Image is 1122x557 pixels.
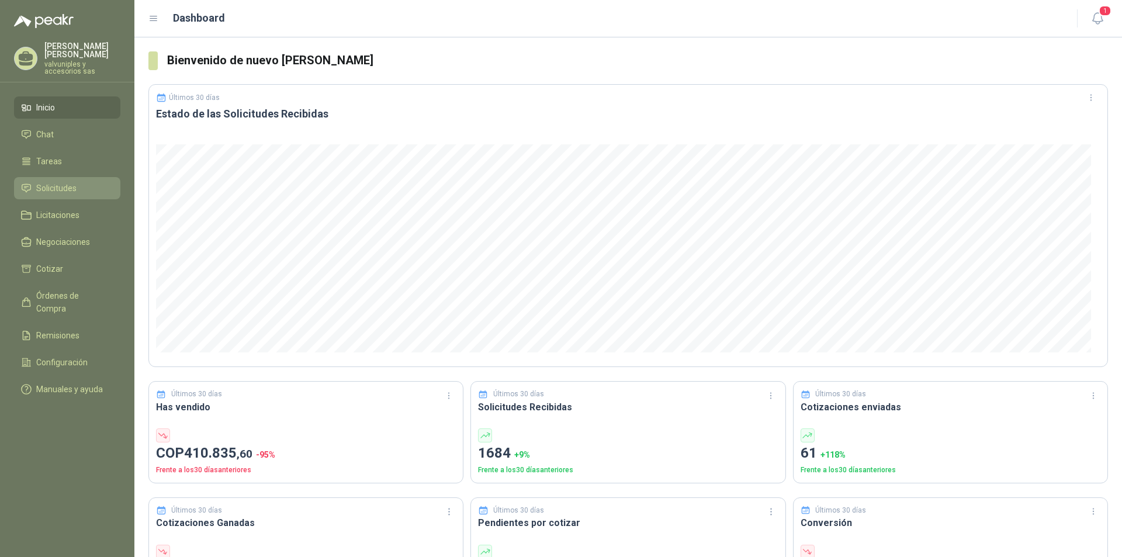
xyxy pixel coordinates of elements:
h3: Has vendido [156,400,456,414]
p: Últimos 30 días [493,505,544,516]
h3: Estado de las Solicitudes Recibidas [156,107,1100,121]
p: Frente a los 30 días anteriores [478,465,778,476]
a: Chat [14,123,120,146]
p: Frente a los 30 días anteriores [156,465,456,476]
p: Últimos 30 días [169,94,220,102]
span: Inicio [36,101,55,114]
a: Órdenes de Compra [14,285,120,320]
span: + 118 % [820,450,846,459]
h1: Dashboard [173,10,225,26]
p: Últimos 30 días [171,389,222,400]
span: 410.835 [184,445,252,461]
span: ,60 [237,447,252,461]
span: -95 % [256,450,275,459]
span: Configuración [36,356,88,369]
p: Últimos 30 días [171,505,222,516]
a: Configuración [14,351,120,373]
a: Inicio [14,96,120,119]
a: Licitaciones [14,204,120,226]
a: Tareas [14,150,120,172]
h3: Pendientes por cotizar [478,516,778,530]
a: Solicitudes [14,177,120,199]
h3: Conversión [801,516,1100,530]
p: valvuniples y accesorios sas [44,61,120,75]
span: Remisiones [36,329,79,342]
span: + 9 % [514,450,530,459]
p: [PERSON_NAME] [PERSON_NAME] [44,42,120,58]
h3: Cotizaciones enviadas [801,400,1100,414]
span: Órdenes de Compra [36,289,109,315]
a: Negociaciones [14,231,120,253]
span: Cotizar [36,262,63,275]
a: Manuales y ayuda [14,378,120,400]
img: Logo peakr [14,14,74,28]
span: Chat [36,128,54,141]
span: Negociaciones [36,236,90,248]
span: Solicitudes [36,182,77,195]
span: 1 [1099,5,1111,16]
p: Últimos 30 días [815,505,866,516]
span: Licitaciones [36,209,79,222]
h3: Cotizaciones Ganadas [156,516,456,530]
a: Cotizar [14,258,120,280]
p: 1684 [478,442,778,465]
span: Tareas [36,155,62,168]
span: Manuales y ayuda [36,383,103,396]
button: 1 [1087,8,1108,29]
p: Frente a los 30 días anteriores [801,465,1100,476]
a: Remisiones [14,324,120,347]
p: Últimos 30 días [815,389,866,400]
p: 61 [801,442,1100,465]
h3: Solicitudes Recibidas [478,400,778,414]
h3: Bienvenido de nuevo [PERSON_NAME] [167,51,1108,70]
p: Últimos 30 días [493,389,544,400]
p: COP [156,442,456,465]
